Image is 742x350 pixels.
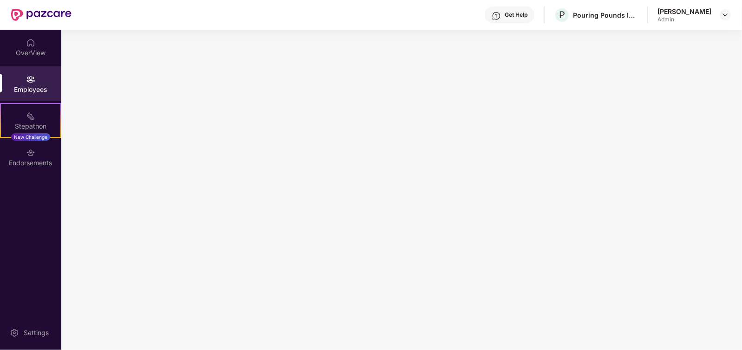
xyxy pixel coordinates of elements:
img: svg+xml;base64,PHN2ZyB4bWxucz0iaHR0cDovL3d3dy53My5vcmcvMjAwMC9zdmciIHdpZHRoPSIyMSIgaGVpZ2h0PSIyMC... [26,111,35,121]
div: Stepathon [1,122,60,131]
img: svg+xml;base64,PHN2ZyBpZD0iRW5kb3JzZW1lbnRzIiB4bWxucz0iaHR0cDovL3d3dy53My5vcmcvMjAwMC9zdmciIHdpZH... [26,148,35,157]
img: svg+xml;base64,PHN2ZyBpZD0iSG9tZSIgeG1sbnM9Imh0dHA6Ly93d3cudzMub3JnLzIwMDAvc3ZnIiB3aWR0aD0iMjAiIG... [26,38,35,47]
div: Pouring Pounds India Pvt Ltd (CashKaro and EarnKaro) [573,11,638,19]
div: [PERSON_NAME] [657,7,711,16]
div: Settings [21,328,52,337]
div: New Challenge [11,133,50,141]
img: svg+xml;base64,PHN2ZyBpZD0iSGVscC0zMngzMiIgeG1sbnM9Imh0dHA6Ly93d3cudzMub3JnLzIwMDAvc3ZnIiB3aWR0aD... [492,11,501,20]
img: svg+xml;base64,PHN2ZyBpZD0iRHJvcGRvd24tMzJ4MzIiIHhtbG5zPSJodHRwOi8vd3d3LnczLm9yZy8yMDAwL3N2ZyIgd2... [722,11,729,19]
span: P [559,9,565,20]
div: Admin [657,16,711,23]
div: Get Help [505,11,527,19]
img: svg+xml;base64,PHN2ZyBpZD0iRW1wbG95ZWVzIiB4bWxucz0iaHR0cDovL3d3dy53My5vcmcvMjAwMC9zdmciIHdpZHRoPS... [26,75,35,84]
img: New Pazcare Logo [11,9,72,21]
img: svg+xml;base64,PHN2ZyBpZD0iU2V0dGluZy0yMHgyMCIgeG1sbnM9Imh0dHA6Ly93d3cudzMub3JnLzIwMDAvc3ZnIiB3aW... [10,328,19,337]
